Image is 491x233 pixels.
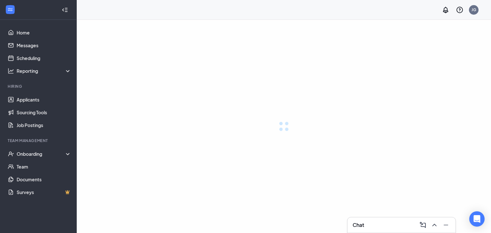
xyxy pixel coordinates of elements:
[442,221,450,229] svg: Minimize
[431,221,438,229] svg: ChevronUp
[17,93,71,106] a: Applicants
[17,52,71,64] a: Scheduling
[17,39,71,52] a: Messages
[17,151,72,157] div: Onboarding
[429,220,439,230] button: ChevronUp
[440,220,450,230] button: Minimize
[17,173,71,186] a: Documents
[17,106,71,119] a: Sourcing Tools
[469,211,485,227] div: Open Intercom Messenger
[17,186,71,199] a: SurveysCrown
[8,151,14,157] svg: UserCheck
[17,68,72,74] div: Reporting
[17,160,71,173] a: Team
[8,138,70,143] div: Team Management
[17,26,71,39] a: Home
[8,84,70,89] div: Hiring
[472,7,476,12] div: JG
[353,222,364,229] h3: Chat
[419,221,427,229] svg: ComposeMessage
[8,68,14,74] svg: Analysis
[62,7,68,13] svg: Collapse
[417,220,427,230] button: ComposeMessage
[7,6,13,13] svg: WorkstreamLogo
[442,6,449,14] svg: Notifications
[17,119,71,132] a: Job Postings
[456,6,464,14] svg: QuestionInfo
